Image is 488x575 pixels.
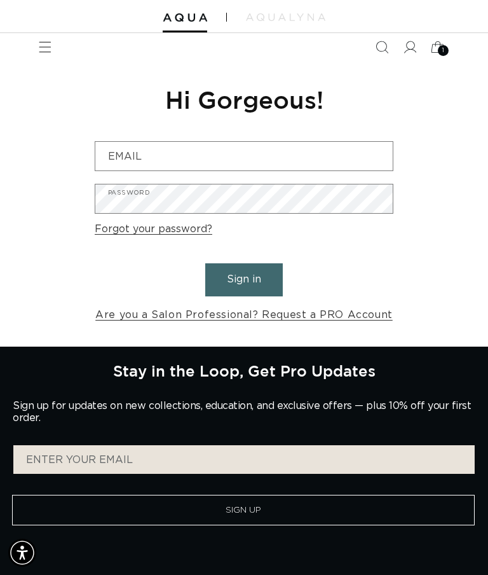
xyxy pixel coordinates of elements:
[95,84,393,115] h1: Hi Gorgeous!
[205,263,283,296] button: Sign in
[113,362,376,380] h2: Stay in the Loop, Get Pro Updates
[442,45,445,56] span: 1
[12,495,475,525] button: Sign Up
[95,220,212,239] a: Forgot your password?
[95,142,393,170] input: Email
[163,13,207,22] img: Aqua Hair Extensions
[31,33,59,61] summary: Menu
[8,539,36,567] div: Accessibility Menu
[368,33,396,61] summary: Search
[95,306,393,324] a: Are you a Salon Professional? Request a PRO Account
[311,438,488,575] iframe: Chat Widget
[13,400,475,424] p: Sign up for updates on new collections, education, and exclusive offers — plus 10% off your first...
[13,445,475,474] input: ENTER YOUR EMAIL
[246,13,325,21] img: aqualyna.com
